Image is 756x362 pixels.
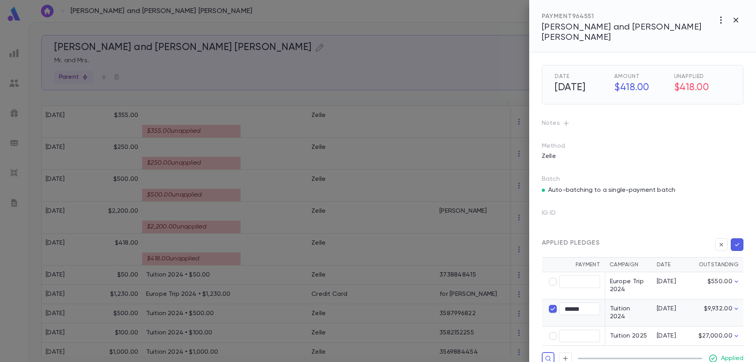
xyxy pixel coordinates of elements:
td: Europe Trip 2024 [605,272,652,299]
td: $27,000.00 [691,327,743,346]
span: Amount [614,73,671,80]
th: Date [652,258,691,272]
span: [PERSON_NAME] and [PERSON_NAME] [PERSON_NAME] [542,23,702,42]
p: Batch [542,175,743,183]
p: Zelle [537,150,561,163]
td: $9,932.00 [691,299,743,327]
td: $550.00 [691,272,743,299]
p: Auto-batching to a single-payment batch [548,186,675,194]
td: Tuition 2025 [605,327,652,346]
div: [DATE] [657,278,687,286]
div: [DATE] [657,332,687,340]
h5: $418.00 [674,80,730,96]
span: Date [555,73,611,80]
span: Applied Pledges [542,239,600,247]
h5: [DATE] [550,80,611,96]
h5: $418.00 [610,80,671,96]
th: Outstanding [691,258,743,272]
div: PAYMENT 964551 [542,13,713,20]
th: Campaign [605,258,652,272]
p: Notes [542,117,743,130]
p: Method [542,142,581,150]
th: Payment [542,258,605,272]
span: Unapplied [674,73,730,80]
td: Tuition 2024 [605,299,652,327]
p: IG ID [542,207,568,223]
div: [DATE] [657,305,687,313]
